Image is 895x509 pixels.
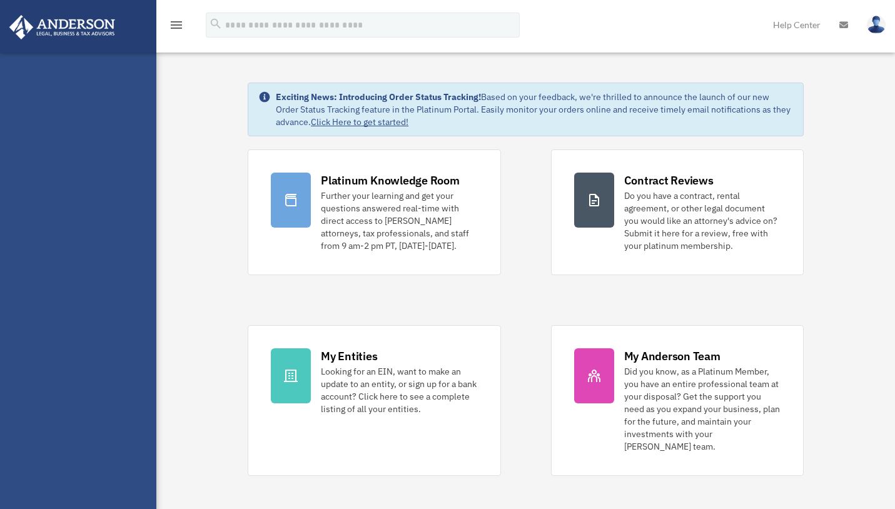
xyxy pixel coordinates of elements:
div: Do you have a contract, rental agreement, or other legal document you would like an attorney's ad... [624,189,781,252]
a: My Entities Looking for an EIN, want to make an update to an entity, or sign up for a bank accoun... [248,325,500,476]
div: Looking for an EIN, want to make an update to an entity, or sign up for a bank account? Click her... [321,365,477,415]
div: My Anderson Team [624,348,721,364]
a: Contract Reviews Do you have a contract, rental agreement, or other legal document you would like... [551,149,804,275]
div: Did you know, as a Platinum Member, you have an entire professional team at your disposal? Get th... [624,365,781,453]
img: User Pic [867,16,886,34]
a: Click Here to get started! [311,116,408,128]
div: My Entities [321,348,377,364]
div: Contract Reviews [624,173,714,188]
a: My Anderson Team Did you know, as a Platinum Member, you have an entire professional team at your... [551,325,804,476]
a: menu [169,22,184,33]
strong: Exciting News: Introducing Order Status Tracking! [276,91,481,103]
i: search [209,17,223,31]
div: Platinum Knowledge Room [321,173,460,188]
img: Anderson Advisors Platinum Portal [6,15,119,39]
div: Based on your feedback, we're thrilled to announce the launch of our new Order Status Tracking fe... [276,91,793,128]
i: menu [169,18,184,33]
div: Further your learning and get your questions answered real-time with direct access to [PERSON_NAM... [321,189,477,252]
a: Platinum Knowledge Room Further your learning and get your questions answered real-time with dire... [248,149,500,275]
